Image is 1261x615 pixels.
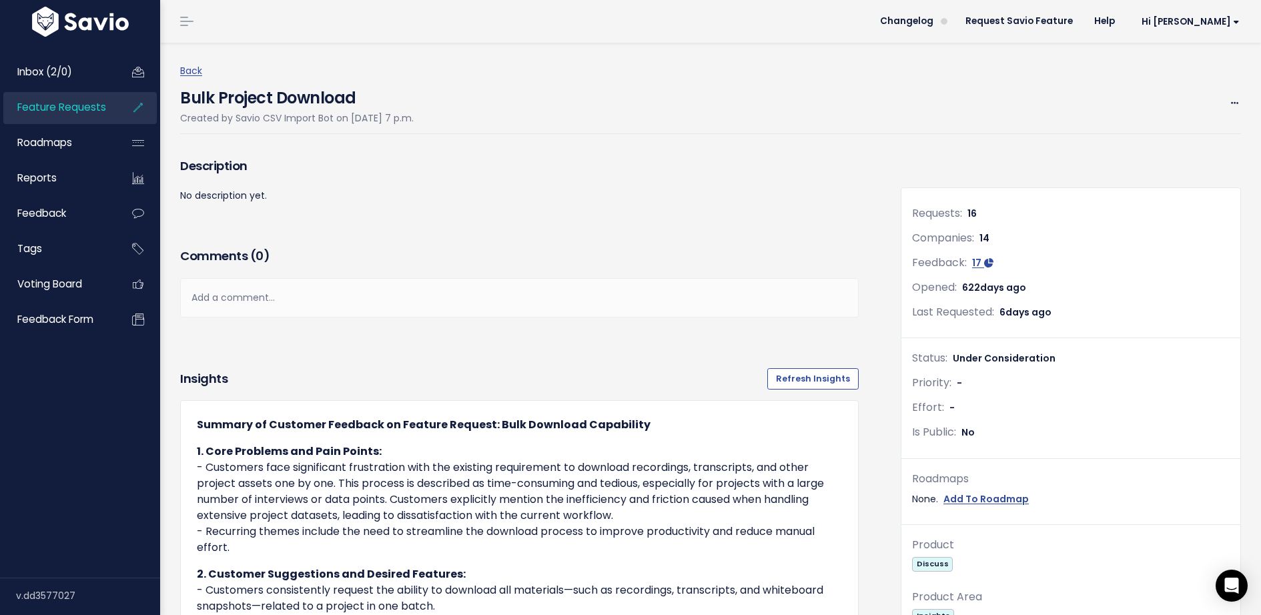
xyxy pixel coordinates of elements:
span: Is Public: [912,424,956,440]
a: Feedback form [3,304,111,335]
span: - [949,401,955,414]
span: Inbox (2/0) [17,65,72,79]
div: Roadmaps [912,470,1230,489]
a: Back [180,64,202,77]
strong: 2. Customer Suggestions and Desired Features: [197,566,466,582]
div: Open Intercom Messenger [1216,570,1248,602]
span: 17 [972,256,981,269]
span: Companies: [912,230,974,245]
span: Feedback: [912,255,967,270]
span: Opened: [912,279,957,295]
p: - Customers face significant frustration with the existing requirement to download recordings, tr... [197,444,842,556]
div: Product [912,536,1230,555]
a: Feature Requests [3,92,111,123]
a: Roadmaps [3,127,111,158]
button: Refresh Insights [767,368,859,390]
div: Add a comment... [180,278,859,318]
a: Voting Board [3,269,111,299]
span: Feature Requests [17,100,106,114]
span: Discuss [912,557,953,571]
img: logo-white.9d6f32f41409.svg [29,7,132,37]
span: Feedback form [17,312,93,326]
span: Voting Board [17,277,82,291]
a: Reports [3,163,111,193]
span: 0 [256,247,264,264]
span: Status: [912,350,947,366]
h3: Insights [180,370,228,388]
span: Roadmaps [17,135,72,149]
a: Feedback [3,198,111,229]
span: Tags [17,241,42,255]
span: Created by Savio CSV Import Bot on [DATE] 7 p.m. [180,111,414,125]
span: Effort: [912,400,944,415]
span: days ago [1005,305,1052,319]
div: None. [912,491,1230,508]
a: Inbox (2/0) [3,57,111,87]
span: Under Consideration [953,352,1056,365]
span: Reports [17,171,57,185]
a: Add To Roadmap [943,491,1029,508]
a: Help [1084,11,1126,31]
strong: 1. Core Problems and Pain Points: [197,444,382,459]
span: Requests: [912,205,962,221]
h4: Bulk Project Download [180,79,414,110]
span: Hi [PERSON_NAME] [1142,17,1240,27]
div: Product Area [912,588,1230,607]
a: 17 [972,256,993,269]
div: v.dd3577027 [16,578,160,613]
span: 14 [979,231,989,245]
h3: Description [180,157,859,175]
span: 6 [999,305,1052,319]
a: Hi [PERSON_NAME] [1126,11,1250,32]
span: Priority: [912,375,951,390]
strong: Summary of Customer Feedback on Feature Request: Bulk Download Capability [197,417,651,432]
span: 16 [967,207,977,220]
span: - [957,376,962,390]
h3: Comments ( ) [180,247,859,265]
a: Request Savio Feature [955,11,1084,31]
span: No [961,426,975,439]
span: Feedback [17,206,66,220]
span: Last Requested: [912,304,994,320]
a: Tags [3,233,111,264]
p: No description yet. [180,187,859,204]
span: Changelog [880,17,933,26]
span: 622 [962,281,1026,294]
span: days ago [980,281,1026,294]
